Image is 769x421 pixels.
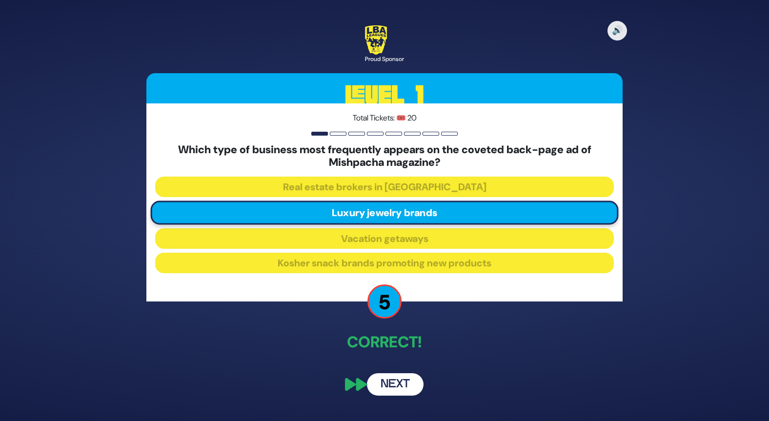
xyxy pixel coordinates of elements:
p: Total Tickets: 🎟️ 20 [155,112,614,124]
button: 🔊 [607,21,627,40]
button: Vacation getaways [155,228,614,249]
img: LBA [365,25,387,55]
button: Luxury jewelry brands [151,201,619,225]
h5: Which type of business most frequently appears on the coveted back-page ad of Mishpacha magazine? [155,143,614,169]
div: Proud Sponsor [365,55,404,63]
button: Kosher snack brands promoting new products [155,253,614,273]
h3: Level 1 [146,73,623,117]
button: Real estate brokers in [GEOGRAPHIC_DATA] [155,177,614,197]
button: Next [367,373,424,396]
p: Correct! [146,330,623,354]
p: 5 [367,284,402,319]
